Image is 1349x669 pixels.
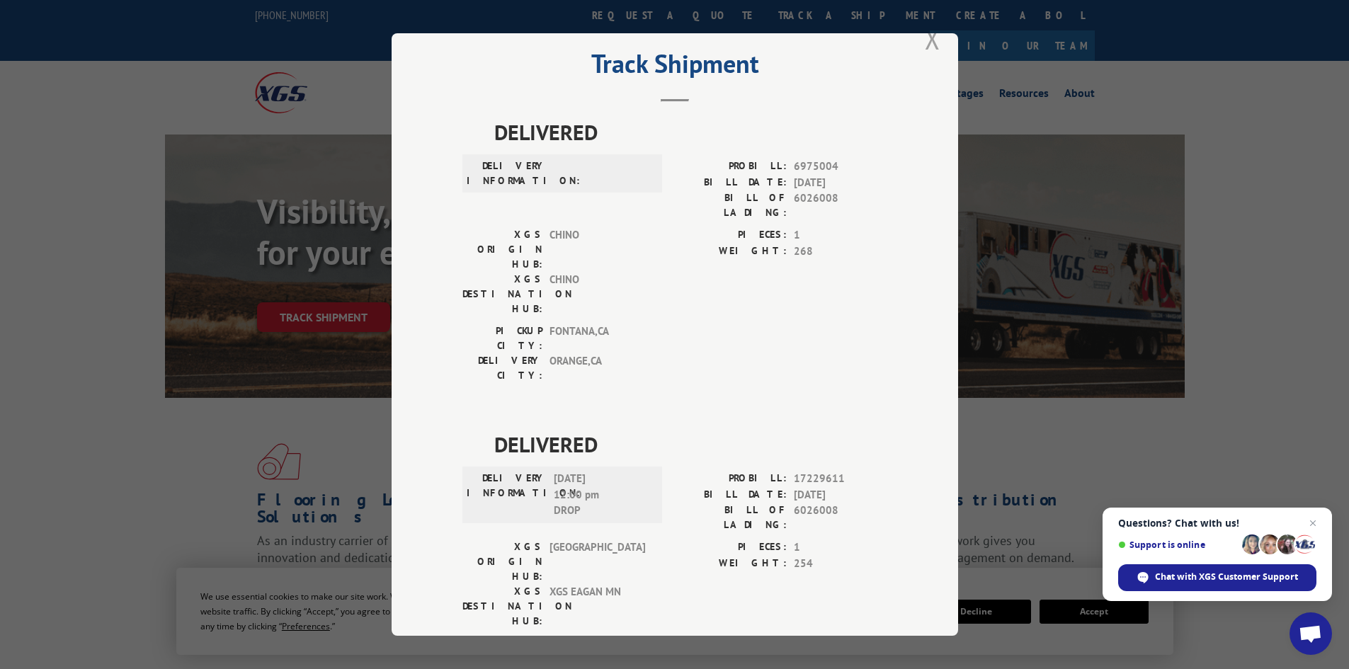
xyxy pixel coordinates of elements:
span: Chat with XGS Customer Support [1155,571,1298,583]
label: PROBILL: [675,159,787,175]
div: Chat with XGS Customer Support [1118,564,1316,591]
label: BILL DATE: [675,487,787,503]
label: PICKUP CITY: [462,324,542,353]
span: DELIVERED [494,116,887,148]
label: XGS ORIGIN HUB: [462,539,542,584]
label: XGS DESTINATION HUB: [462,272,542,316]
label: DELIVERY INFORMATION: [467,471,547,519]
h2: Track Shipment [462,54,887,81]
span: Close chat [1304,515,1321,532]
label: BILL OF LADING: [675,503,787,532]
label: PIECES: [675,539,787,556]
span: [GEOGRAPHIC_DATA] [550,539,645,584]
span: 17229611 [794,471,887,487]
span: 268 [794,244,887,260]
span: CHINO [550,272,645,316]
span: CHINO [550,227,645,272]
span: 6026008 [794,190,887,220]
span: 6026008 [794,503,887,532]
label: DELIVERY CITY: [462,353,542,383]
label: BILL OF LADING: [675,190,787,220]
span: Questions? Chat with us! [1118,518,1316,529]
label: PROBILL: [675,471,787,487]
span: 6975004 [794,159,887,175]
span: [DATE] 12:00 pm DROP [554,471,649,519]
label: WEIGHT: [675,556,787,572]
span: Support is online [1118,539,1237,550]
label: WEIGHT: [675,244,787,260]
span: 1 [794,227,887,244]
label: BILL DATE: [675,175,787,191]
span: [DATE] [794,175,887,191]
span: [DATE] [794,487,887,503]
span: 254 [794,556,887,572]
label: DELIVERY INFORMATION: [467,159,547,188]
span: ORANGE , CA [550,353,645,383]
span: XGS EAGAN MN [550,584,645,629]
span: 1 [794,539,887,556]
span: FONTANA , CA [550,324,645,353]
label: XGS DESTINATION HUB: [462,584,542,629]
div: Open chat [1290,612,1332,655]
span: DELIVERED [494,428,887,460]
label: PIECES: [675,227,787,244]
button: Close modal [925,20,940,57]
label: XGS ORIGIN HUB: [462,227,542,272]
